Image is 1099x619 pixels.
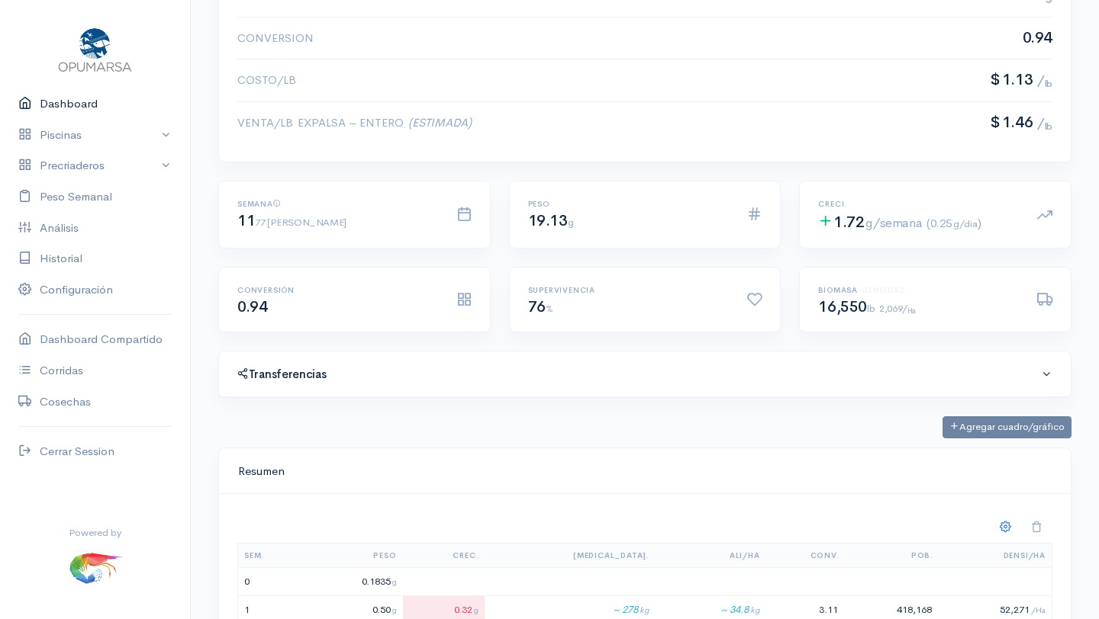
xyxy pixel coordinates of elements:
span: 3.11 [819,603,840,616]
sub: Ha [907,306,916,316]
span: ~ 278 [613,603,649,616]
span: ~ 34.8 [720,603,760,616]
span: 1.13 [990,72,1052,88]
em: (Estimada) [408,115,472,130]
span: g [392,576,397,587]
small: % [546,302,553,315]
small: g [568,216,574,229]
span: Conversion [237,30,314,47]
sub: lb [1045,120,1052,133]
h6: Conversión [237,286,438,294]
span: 76 [528,297,553,316]
span: Densi/Ha [1004,550,1046,560]
span: 1.46 [990,114,1052,131]
input: Titulo [237,455,1052,486]
span: g [392,605,397,615]
span: $ [990,70,1001,89]
span: 0.1835 [362,575,397,588]
span: / [1037,115,1052,131]
span: 1 [244,603,250,616]
h6: Supervivencia [528,286,729,294]
small: 2,069/ [879,302,916,315]
span: Biomasa [818,285,858,295]
span: /Ha [1031,605,1046,615]
span: Crec. [453,550,479,560]
sub: lb [1045,78,1052,90]
span: kg [640,605,649,615]
span: Pob. [911,550,933,560]
span: kg [750,605,760,615]
button: Agregar cuadro/gráfico [943,416,1072,438]
span: 418,168 [897,603,933,616]
td: 0 [238,568,312,596]
span: 0.94 [1023,30,1052,47]
h6: Peso [528,200,729,208]
span: Conv. [811,550,840,560]
h6: Semana [237,200,438,208]
span: 0.32 [454,603,479,616]
span: (0.25 ) [927,216,981,230]
img: ... [68,540,123,595]
h4: Transferencias [237,367,1041,381]
small: g/dia [953,218,978,230]
span: Peso [373,550,396,560]
span: 16,550 [818,297,875,316]
span: 1.72 [818,213,922,232]
small: 77 [PERSON_NAME] [255,216,346,229]
span: Venta/lb [237,114,472,132]
span: 0.50 [372,603,397,616]
th: Sem. [238,544,312,568]
small: g/semana [865,215,922,231]
span: / [1037,72,1052,88]
small: lb [867,302,875,315]
span: 52,271 [1000,603,1046,616]
span: Ali/Ha [730,550,760,560]
span: [MEDICAL_DATA]. [573,550,649,560]
span: Densidad [862,285,905,295]
span: Costo/lb [237,72,296,89]
span: 0.94 [237,297,267,316]
span: 19.13 [528,211,574,230]
span: 11 [237,211,346,230]
img: Opumarsa [55,24,135,73]
span: g [474,605,479,615]
span: Expalsa – Entero [298,115,404,130]
h6: Creci. [818,200,1019,208]
span: $ [990,113,1001,132]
